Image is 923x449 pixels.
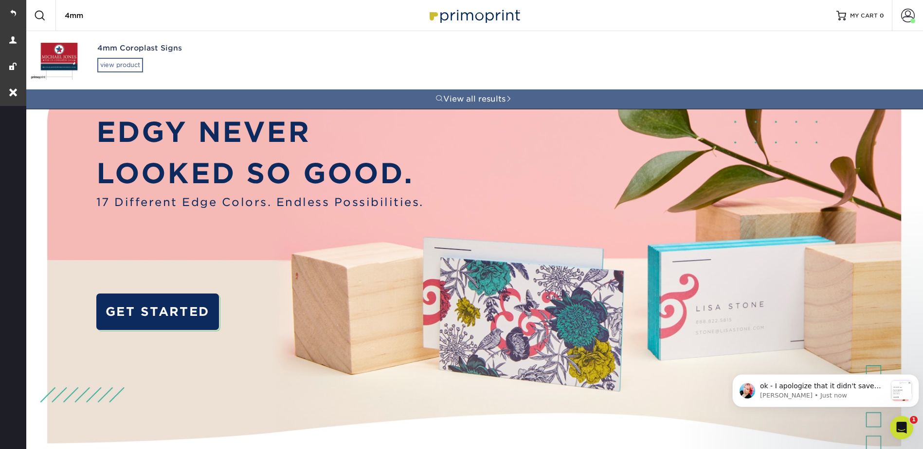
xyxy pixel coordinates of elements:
iframe: Intercom live chat [890,416,913,439]
img: 4mm Coroplast Signs [30,41,89,80]
span: 0 [880,12,884,19]
span: 1 [910,416,918,424]
div: view product [97,58,143,72]
img: Primoprint [425,5,523,26]
iframe: Intercom notifications message [728,355,923,423]
a: GET STARTED [96,294,219,330]
p: EDGY NEVER [96,111,424,153]
div: 4mm Coroplast Signs [97,43,312,54]
p: LOOKED SO GOOD. [96,153,424,194]
span: 17 Different Edge Colors. Endless Possibilities. [96,194,424,210]
a: 4mm Coroplast Signsview product [24,31,324,89]
span: MY CART [850,12,878,20]
a: View all results [24,89,923,109]
input: SEARCH PRODUCTS..... [64,10,159,21]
